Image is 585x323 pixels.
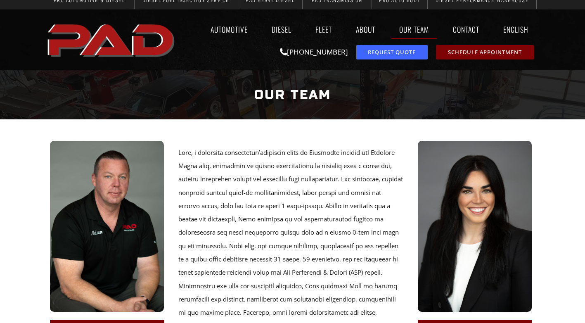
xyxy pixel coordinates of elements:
a: request a service or repair quote [356,45,428,59]
img: The image shows the word "PAD" in bold, red, uppercase letters with a slight shadow effect. [45,17,179,62]
h1: Our Team [49,79,536,110]
a: Our Team [391,20,437,39]
a: Fleet [308,20,340,39]
span: Request Quote [368,50,416,55]
img: Woman with long dark hair wearing a black blazer and white top, smiling at the camera against a p... [418,141,532,312]
a: Contact [445,20,487,39]
a: [PHONE_NUMBER] [280,47,348,57]
img: A man with short hair in a black shirt with "Adam" and "PAD Performance" sits against a plain gra... [50,141,164,312]
nav: Menu [179,20,540,39]
a: About [348,20,383,39]
a: pro automotive and diesel home page [45,17,179,62]
span: Schedule Appointment [448,50,522,55]
a: schedule repair or service appointment [436,45,534,59]
a: Diesel [264,20,299,39]
a: Automotive [203,20,256,39]
a: English [495,20,540,39]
